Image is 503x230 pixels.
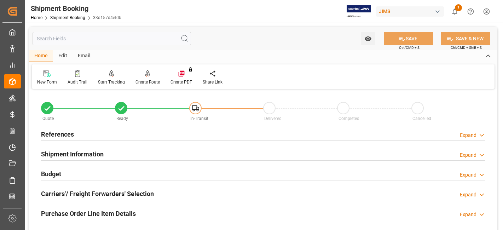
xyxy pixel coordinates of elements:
div: Create Route [135,79,160,85]
button: JIMS [376,5,447,18]
span: Quote [42,116,54,121]
a: Shipment Booking [50,15,85,20]
button: Help Center [463,4,479,19]
h2: Carriers'/ Freight Forwarders' Selection [41,189,154,199]
span: Ctrl/CMD + S [399,45,420,50]
span: Cancelled [412,116,431,121]
div: Expand [460,191,476,199]
span: Ctrl/CMD + Shift + S [451,45,482,50]
div: Edit [53,50,73,62]
div: Share Link [203,79,222,85]
h2: Purchase Order Line Item Details [41,209,136,218]
button: SAVE [384,32,433,45]
button: open menu [361,32,375,45]
h2: References [41,130,74,139]
input: Search Fields [33,32,191,45]
div: New Form [37,79,57,85]
span: 1 [455,4,462,11]
div: Email [73,50,96,62]
div: Start Tracking [98,79,125,85]
div: Audit Trail [68,79,87,85]
button: show 1 new notifications [447,4,463,19]
div: Expand [460,211,476,218]
div: Expand [460,132,476,139]
h2: Budget [41,169,61,179]
button: SAVE & NEW [441,32,490,45]
h2: Shipment Information [41,149,104,159]
div: JIMS [376,6,444,17]
span: Delivered [264,116,282,121]
div: Expand [460,171,476,179]
span: In-Transit [190,116,208,121]
div: Expand [460,151,476,159]
a: Home [31,15,42,20]
span: Completed [339,116,359,121]
div: Home [29,50,53,62]
img: Exertis%20JAM%20-%20Email%20Logo.jpg_1722504956.jpg [347,5,371,18]
span: Ready [116,116,128,121]
div: Shipment Booking [31,3,121,14]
